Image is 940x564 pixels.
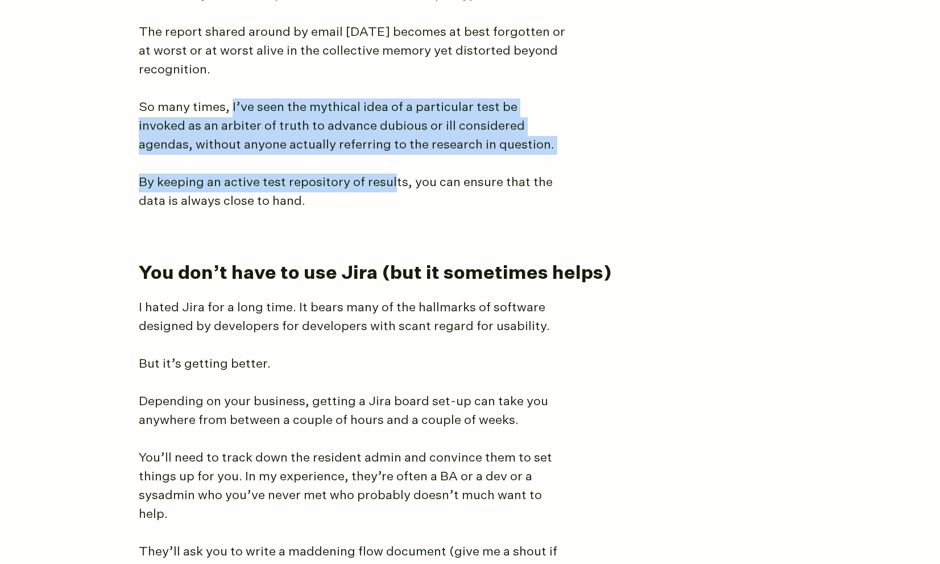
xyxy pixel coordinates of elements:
[139,355,565,374] p: But it’s getting better.
[139,393,565,430] p: Depending on your business, getting a Jira board set-up can take you anywhere from between a coup...
[139,23,565,80] p: The report shared around by email [DATE] becomes at best forgotten or at worst or at worst alive ...
[139,98,565,155] p: So many times, I’ve seen the mythical idea of a particular test be invoked as an arbiter of truth...
[139,261,793,286] h2: You don’t have to use Jira (but it sometimes helps)
[139,299,565,336] p: I hated Jira for a long time. It bears many of the hallmarks of software designed by developers f...
[139,449,565,524] p: You’ll need to track down the resident admin and convince them to set things up for you. In my ex...
[139,174,565,211] p: By keeping an active test repository of results, you can ensure that the data is always close to ...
